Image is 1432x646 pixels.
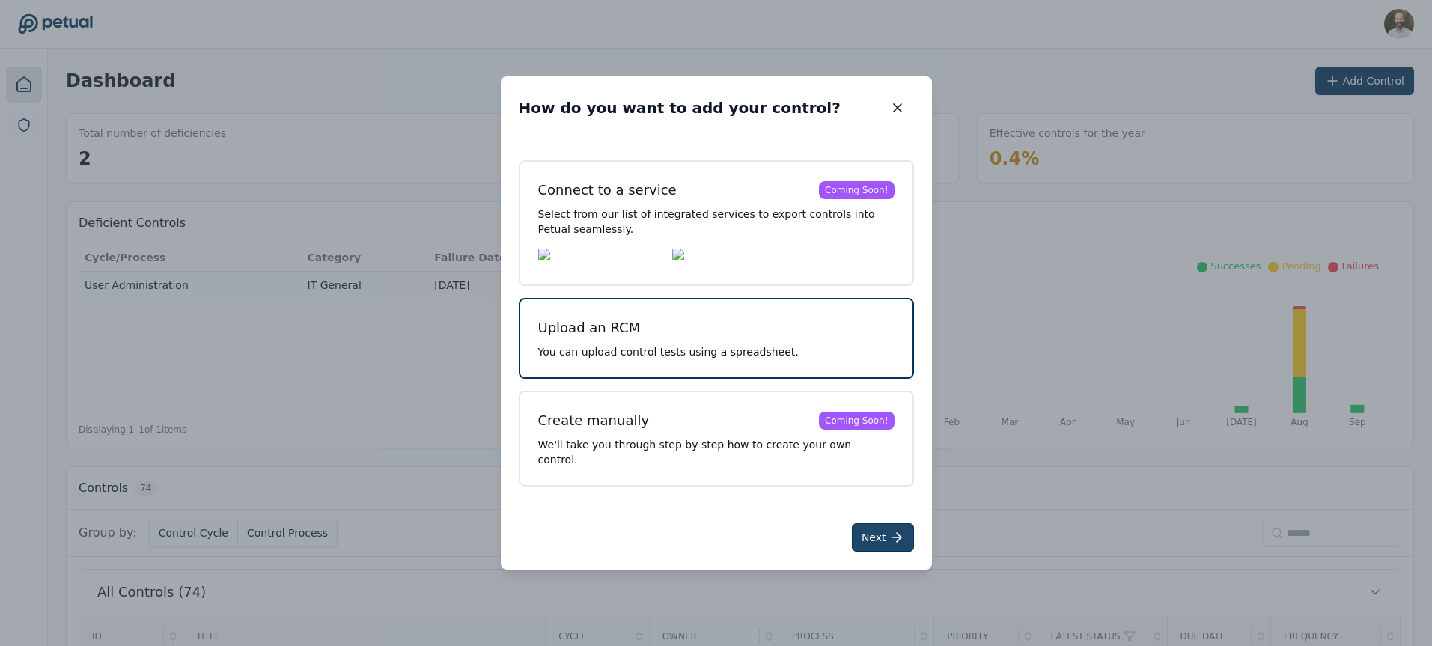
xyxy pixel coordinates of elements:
p: Select from our list of integrated services to export controls into Petual seamlessly. [538,207,895,237]
button: Connect to a serviceComing Soon!Select from our list of integrated services to export controls in... [519,160,914,286]
img: Workiva [672,249,772,266]
div: Coming Soon! [819,181,895,199]
button: Next [852,523,914,552]
img: Auditboard [538,249,660,266]
p: We'll take you through step by step how to create your own control. [538,437,895,467]
button: Upload an RCMYou can upload control tests using a spreadsheet. [519,298,914,379]
div: Coming Soon! [819,412,895,430]
div: Connect to a service [538,180,677,201]
div: Create manually [538,410,650,431]
p: You can upload control tests using a spreadsheet. [538,344,895,359]
div: Upload an RCM [538,317,641,338]
button: Create manuallyComing Soon!We'll take you through step by step how to create your own control. [519,391,914,487]
h2: How do you want to add your control? [519,97,841,118]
